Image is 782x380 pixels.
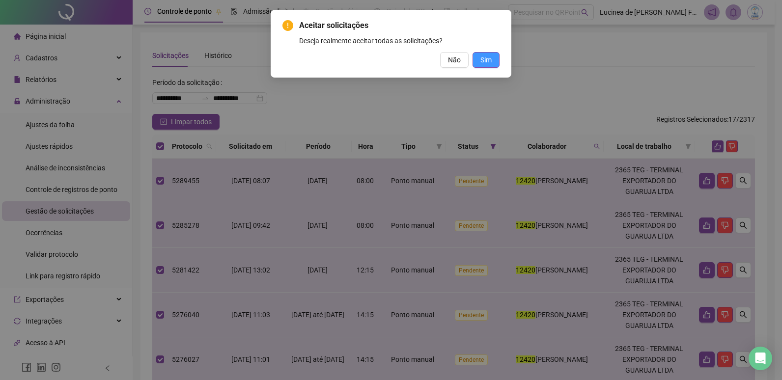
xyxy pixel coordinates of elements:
button: Não [440,52,469,68]
div: Deseja realmente aceitar todas as solicitações? [299,35,500,46]
button: Sim [473,52,500,68]
span: exclamation-circle [282,20,293,31]
span: Sim [480,54,492,65]
span: Aceitar solicitações [299,20,500,31]
span: Não [448,54,461,65]
div: Open Intercom Messenger [749,347,772,370]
